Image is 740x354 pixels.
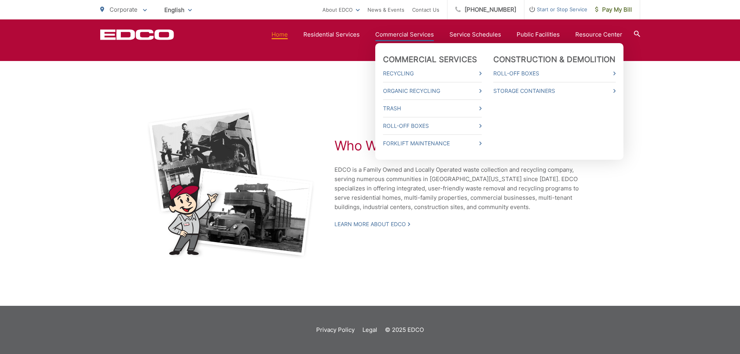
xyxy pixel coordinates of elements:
[110,6,138,13] span: Corporate
[362,325,377,335] a: Legal
[272,30,288,39] a: Home
[383,69,482,78] a: Recycling
[575,30,622,39] a: Resource Center
[383,55,477,64] a: Commercial Services
[147,108,315,259] img: Black and white photos of early garbage trucks
[385,325,424,335] p: © 2025 EDCO
[316,325,355,335] a: Privacy Policy
[595,5,632,14] span: Pay My Bill
[517,30,560,39] a: Public Facilities
[383,139,482,148] a: Forklift Maintenance
[322,5,360,14] a: About EDCO
[449,30,501,39] a: Service Schedules
[383,121,482,131] a: Roll-Off Boxes
[493,69,616,78] a: Roll-Off Boxes
[493,86,616,96] a: Storage Containers
[383,86,482,96] a: Organic Recycling
[383,104,482,113] a: Trash
[100,29,174,40] a: EDCD logo. Return to the homepage.
[303,30,360,39] a: Residential Services
[158,3,198,17] span: English
[334,138,595,153] h2: Who We Are
[334,165,595,212] p: EDCO is a Family Owned and Locally Operated waste collection and recycling company, serving numer...
[493,55,616,64] a: Construction & Demolition
[375,30,434,39] a: Commercial Services
[367,5,404,14] a: News & Events
[412,5,439,14] a: Contact Us
[334,221,410,228] a: Learn More About EDCO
